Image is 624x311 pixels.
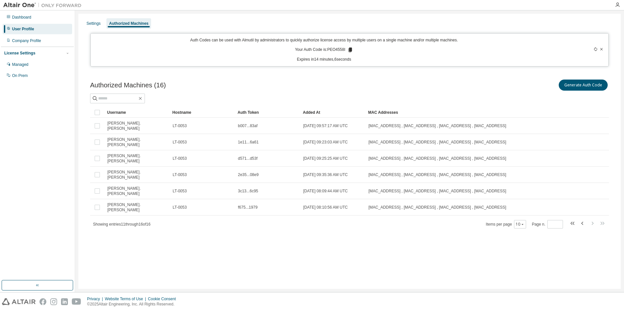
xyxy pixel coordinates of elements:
[238,172,258,177] span: 2e35...08e9
[173,140,187,145] span: LT-0053
[3,2,85,8] img: Altair One
[87,302,180,307] p: © 2025 Altair Engineering, Inc. All Rights Reserved.
[368,156,506,161] span: [MAC_ADDRESS] , [MAC_ADDRESS] , [MAC_ADDRESS] , [MAC_ADDRESS]
[368,123,506,128] span: [MAC_ADDRESS] , [MAC_ADDRESS] , [MAC_ADDRESS] , [MAC_ADDRESS]
[303,123,348,128] span: [DATE] 09:57:17 AM UTC
[516,222,524,227] button: 10
[368,140,506,145] span: [MAC_ADDRESS] , [MAC_ADDRESS] , [MAC_ADDRESS] , [MAC_ADDRESS]
[238,156,257,161] span: d571...d53f
[173,123,187,128] span: LT-0053
[172,107,232,118] div: Hostname
[173,172,187,177] span: LT-0053
[93,222,150,227] span: Showing entries 11 through 16 of 16
[303,107,363,118] div: Added At
[368,172,506,177] span: [MAC_ADDRESS] , [MAC_ADDRESS] , [MAC_ADDRESS] , [MAC_ADDRESS]
[72,298,81,305] img: youtube.svg
[238,107,298,118] div: Auth Token
[2,298,36,305] img: altair_logo.svg
[173,205,187,210] span: LT-0053
[173,156,187,161] span: LT-0053
[4,51,35,56] div: License Settings
[238,140,258,145] span: 1e11...6a61
[107,107,167,118] div: Username
[303,156,348,161] span: [DATE] 09:25:25 AM UTC
[303,205,348,210] span: [DATE] 08:10:56 AM UTC
[368,188,506,194] span: [MAC_ADDRESS] , [MAC_ADDRESS] , [MAC_ADDRESS] , [MAC_ADDRESS]
[107,202,167,213] span: [PERSON_NAME].[PERSON_NAME]
[107,153,167,164] span: [PERSON_NAME].[PERSON_NAME]
[12,26,34,32] div: User Profile
[303,140,348,145] span: [DATE] 09:23:03 AM UTC
[61,298,68,305] img: linkedin.svg
[12,73,28,78] div: On Prem
[95,57,554,62] p: Expires in 14 minutes, 6 seconds
[532,220,563,229] span: Page n.
[107,186,167,196] span: [PERSON_NAME].[PERSON_NAME]
[303,188,348,194] span: [DATE] 08:09:44 AM UTC
[559,80,608,91] button: Generate Auth Code
[39,298,46,305] img: facebook.svg
[107,137,167,147] span: [PERSON_NAME].[PERSON_NAME]
[486,220,526,229] span: Items per page
[87,296,105,302] div: Privacy
[86,21,101,26] div: Settings
[238,123,257,128] span: b007...83af
[295,47,353,53] p: Your Auth Code is: PEO4558I
[12,15,31,20] div: Dashboard
[107,170,167,180] span: [PERSON_NAME].[PERSON_NAME]
[303,172,348,177] span: [DATE] 09:35:36 AM UTC
[173,188,187,194] span: LT-0053
[12,38,41,43] div: Company Profile
[12,62,28,67] div: Managed
[109,21,148,26] div: Authorized Machines
[95,37,554,43] p: Auth Codes can be used with Almutil by administrators to quickly authorize license access by mult...
[368,107,540,118] div: MAC Addresses
[90,81,166,89] span: Authorized Machines (16)
[105,296,148,302] div: Website Terms of Use
[50,298,57,305] img: instagram.svg
[238,205,257,210] span: f675...1979
[238,188,258,194] span: 3c13...6c95
[148,296,179,302] div: Cookie Consent
[107,121,167,131] span: [PERSON_NAME].[PERSON_NAME]
[368,205,506,210] span: [MAC_ADDRESS] , [MAC_ADDRESS] , [MAC_ADDRESS] , [MAC_ADDRESS]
